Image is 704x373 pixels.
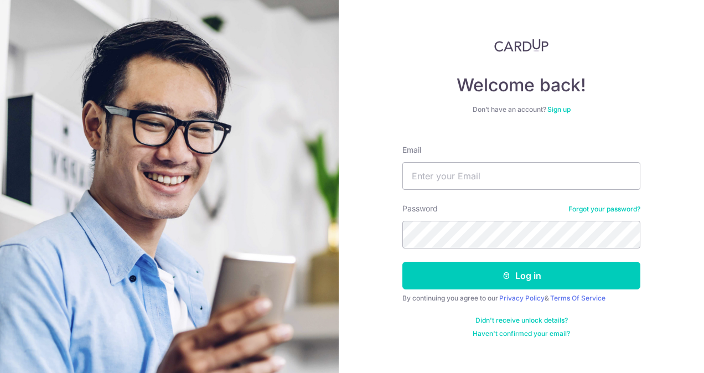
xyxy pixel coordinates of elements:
[402,74,640,96] h4: Welcome back!
[402,262,640,289] button: Log in
[402,144,421,156] label: Email
[402,203,438,214] label: Password
[547,105,571,113] a: Sign up
[568,205,640,214] a: Forgot your password?
[499,294,545,302] a: Privacy Policy
[402,105,640,114] div: Don’t have an account?
[475,316,568,325] a: Didn't receive unlock details?
[550,294,605,302] a: Terms Of Service
[402,162,640,190] input: Enter your Email
[402,294,640,303] div: By continuing you agree to our &
[473,329,570,338] a: Haven't confirmed your email?
[494,39,548,52] img: CardUp Logo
